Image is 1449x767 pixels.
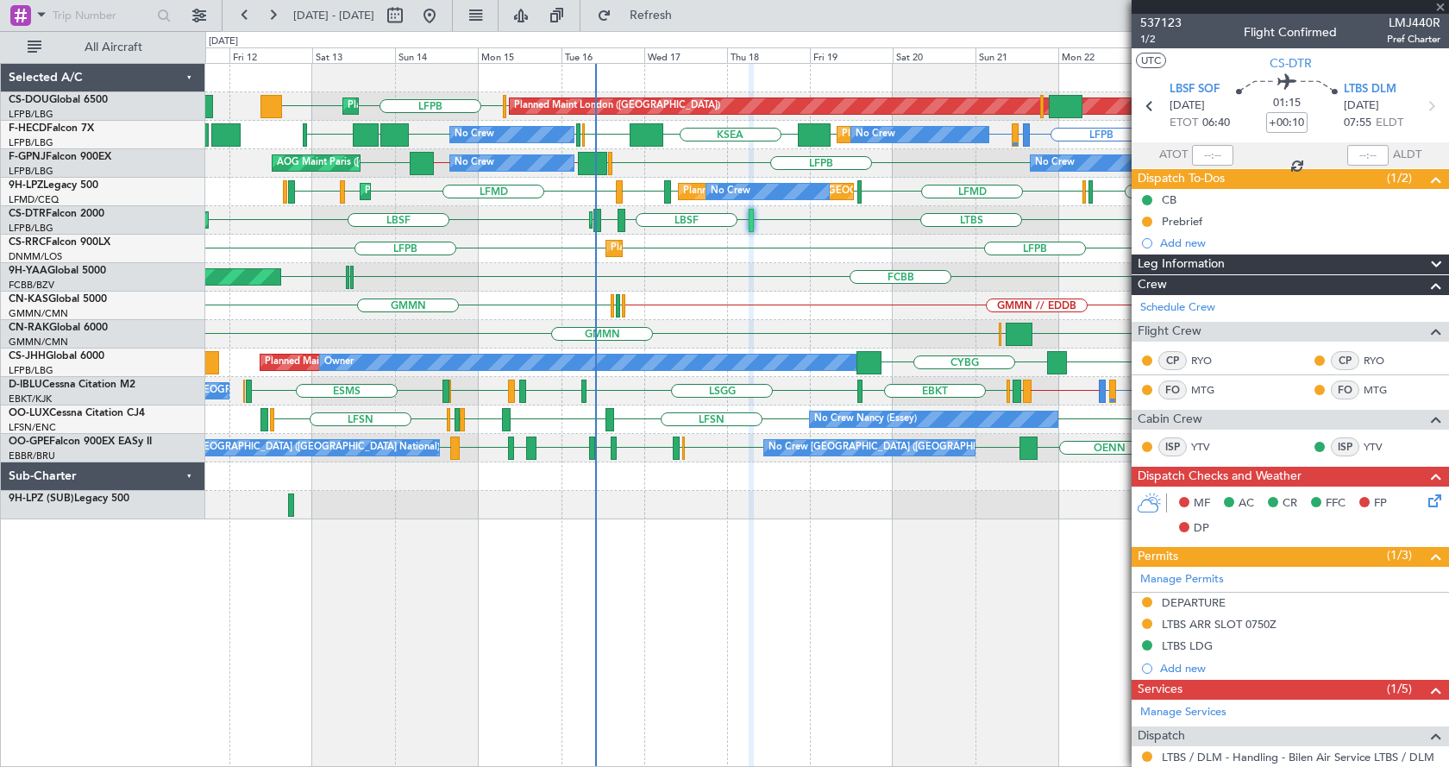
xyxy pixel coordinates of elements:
[9,279,54,292] a: FCBB/BZV
[9,307,68,320] a: GMMN/CMN
[9,180,98,191] a: 9H-LPZLegacy 500
[277,150,458,176] div: AOG Maint Paris ([GEOGRAPHIC_DATA])
[365,179,569,204] div: Planned Maint Cannes ([GEOGRAPHIC_DATA])
[9,393,52,406] a: EBKT/KJK
[810,47,893,63] div: Fri 19
[9,421,56,434] a: LFSN/ENC
[1364,439,1402,455] a: YTV
[1191,353,1230,368] a: RYO
[856,122,895,148] div: No Crew
[1344,97,1379,115] span: [DATE]
[1158,437,1187,456] div: ISP
[9,123,94,134] a: F-HECDFalcon 7X
[9,95,108,105] a: CS-DOUGlobal 6500
[1162,214,1202,229] div: Prebrief
[1140,704,1226,721] a: Manage Services
[1162,617,1276,632] div: LTBS ARR SLOT 0750Z
[1162,192,1176,207] div: CB
[1170,115,1198,132] span: ETOT
[9,108,53,121] a: LFPB/LBG
[9,437,152,447] a: OO-GPEFalcon 900EX EASy II
[893,47,975,63] div: Sat 20
[209,35,238,49] div: [DATE]
[1140,571,1224,588] a: Manage Permits
[229,47,312,63] div: Fri 12
[1283,495,1297,512] span: CR
[9,494,74,504] span: 9H-LPZ (SUB)
[1393,147,1421,164] span: ALDT
[1344,115,1371,132] span: 07:55
[9,450,55,462] a: EBBR/BRU
[1387,32,1440,47] span: Pref Charter
[1239,495,1254,512] span: AC
[9,408,145,418] a: OO-LUXCessna Citation CJ4
[1273,95,1301,112] span: 01:15
[45,41,182,53] span: All Aircraft
[1387,14,1440,32] span: LMJ440R
[455,122,494,148] div: No Crew
[1364,353,1402,368] a: RYO
[1158,380,1187,399] div: FO
[1138,322,1201,342] span: Flight Crew
[768,435,1057,461] div: No Crew [GEOGRAPHIC_DATA] ([GEOGRAPHIC_DATA] National)
[615,9,687,22] span: Refresh
[842,122,1113,148] div: Planned Maint [GEOGRAPHIC_DATA] ([GEOGRAPHIC_DATA])
[9,95,49,105] span: CS-DOU
[293,8,374,23] span: [DATE] - [DATE]
[561,47,644,63] div: Tue 16
[644,47,727,63] div: Wed 17
[9,364,53,377] a: LFPB/LBG
[9,250,62,263] a: DNMM/LOS
[9,136,53,149] a: LFPB/LBG
[9,351,104,361] a: CS-JHHGlobal 6000
[348,93,619,119] div: Planned Maint [GEOGRAPHIC_DATA] ([GEOGRAPHIC_DATA])
[1160,661,1440,676] div: Add new
[1162,638,1213,653] div: LTBS LDG
[395,47,478,63] div: Sun 14
[1331,351,1359,370] div: CP
[1170,97,1205,115] span: [DATE]
[1138,467,1302,487] span: Dispatch Checks and Weather
[1138,410,1202,430] span: Cabin Crew
[9,152,46,162] span: F-GPNJ
[1270,54,1312,72] span: CS-DTR
[727,47,810,63] div: Thu 18
[9,209,104,219] a: CS-DTRFalcon 2000
[1140,299,1215,317] a: Schedule Crew
[1331,380,1359,399] div: FO
[9,222,53,235] a: LFPB/LBG
[1387,680,1412,698] span: (1/5)
[1202,115,1230,132] span: 06:40
[9,380,42,390] span: D-IBLU
[9,237,110,248] a: CS-RRCFalcon 900LX
[9,266,47,276] span: 9H-YAA
[9,437,49,447] span: OO-GPE
[1244,23,1337,41] div: Flight Confirmed
[1191,439,1230,455] a: YTV
[1387,169,1412,187] span: (1/2)
[1387,546,1412,564] span: (1/3)
[514,93,720,119] div: Planned Maint London ([GEOGRAPHIC_DATA])
[589,2,693,29] button: Refresh
[1058,47,1141,63] div: Mon 22
[9,380,135,390] a: D-IBLUCessna Citation M2
[1140,14,1182,32] span: 537123
[9,180,43,191] span: 9H-LPZ
[975,47,1058,63] div: Sun 21
[53,3,152,28] input: Trip Number
[151,435,440,461] div: No Crew [GEOGRAPHIC_DATA] ([GEOGRAPHIC_DATA] National)
[324,349,354,375] div: Owner
[1162,595,1226,610] div: DEPARTURE
[455,150,494,176] div: No Crew
[9,336,68,349] a: GMMN/CMN
[1138,169,1225,189] span: Dispatch To-Dos
[1160,236,1440,250] div: Add new
[9,351,46,361] span: CS-JHH
[1194,495,1210,512] span: MF
[19,34,187,61] button: All Aircraft
[9,193,59,206] a: LFMD/CEQ
[9,494,129,504] a: 9H-LPZ (SUB)Legacy 500
[9,408,49,418] span: OO-LUX
[1136,53,1166,68] button: UTC
[1138,547,1178,567] span: Permits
